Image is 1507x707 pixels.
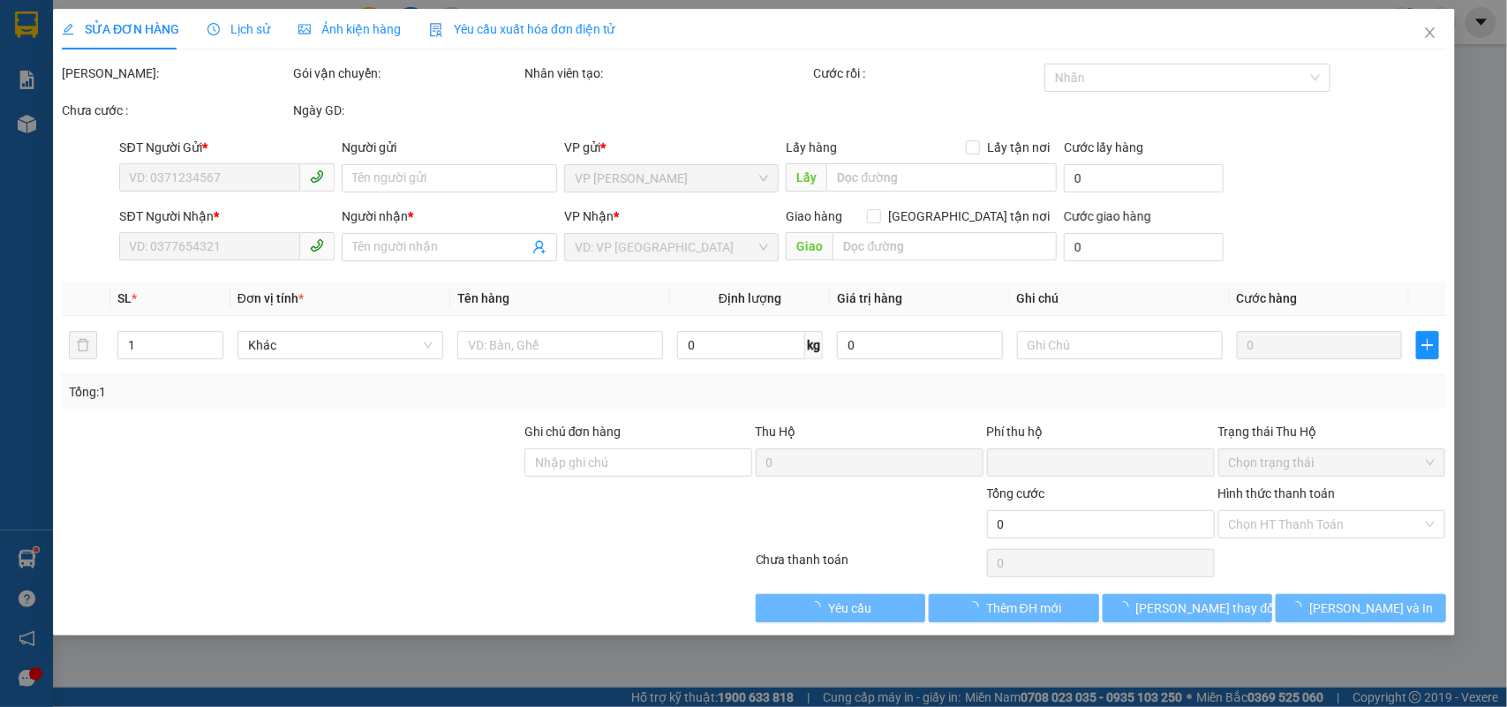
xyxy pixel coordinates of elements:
[298,23,311,35] span: picture
[813,64,1041,83] div: Cước rồi :
[986,486,1044,500] span: Tổng cước
[719,291,781,305] span: Định lượng
[429,23,443,37] img: icon
[62,22,179,36] span: SỬA ĐƠN HÀNG
[929,594,1098,622] button: Thêm ĐH mới
[310,238,324,252] span: phone
[575,165,769,192] span: VP Bảo Hà
[248,332,433,358] span: Khác
[207,22,270,36] span: Lịch sử
[1064,140,1143,154] label: Cước lấy hàng
[881,207,1057,226] span: [GEOGRAPHIC_DATA] tận nơi
[1116,601,1135,613] span: loading
[293,64,521,83] div: Gói vận chuyển:
[532,240,546,254] span: user-add
[1016,331,1222,359] input: Ghi Chú
[1064,233,1224,261] input: Cước giao hàng
[1236,331,1402,359] input: 0
[62,23,74,35] span: edit
[1276,594,1445,622] button: [PERSON_NAME] và In
[1416,331,1438,359] button: plus
[564,209,614,223] span: VP Nhận
[119,207,335,226] div: SĐT Người Nhận
[786,163,826,192] span: Lấy
[986,598,1061,618] span: Thêm ĐH mới
[980,138,1057,157] span: Lấy tận nơi
[1009,282,1229,316] th: Ghi chú
[457,331,663,359] input: VD: Bàn, Ghế
[755,425,795,439] span: Thu Hộ
[1228,449,1435,476] span: Chọn trạng thái
[293,101,521,120] div: Ngày GD:
[786,209,842,223] span: Giao hàng
[342,138,557,157] div: Người gửi
[117,291,132,305] span: SL
[786,232,833,260] span: Giao
[1217,486,1335,500] label: Hình thức thanh toán
[1417,338,1437,352] span: plus
[1217,422,1445,441] div: Trạng thái Thu Hộ
[62,101,290,120] div: Chưa cước :
[429,22,615,36] span: Yêu cầu xuất hóa đơn điện tử
[1309,598,1433,618] span: [PERSON_NAME] và In
[828,598,871,618] span: Yêu cầu
[62,64,290,83] div: [PERSON_NAME]:
[1064,164,1224,192] input: Cước lấy hàng
[310,169,324,184] span: phone
[837,291,902,305] span: Giá trị hàng
[1102,594,1271,622] button: [PERSON_NAME] thay đổi
[805,331,823,359] span: kg
[564,138,780,157] div: VP gửi
[524,64,810,83] div: Nhân viên tạo:
[809,601,828,613] span: loading
[754,550,985,581] div: Chưa thanh toán
[826,163,1057,192] input: Dọc đường
[524,448,752,477] input: Ghi chú đơn hàng
[237,291,304,305] span: Đơn vị tính
[457,291,509,305] span: Tên hàng
[786,140,837,154] span: Lấy hàng
[207,23,220,35] span: clock-circle
[833,232,1057,260] input: Dọc đường
[1290,601,1309,613] span: loading
[69,331,97,359] button: delete
[342,207,557,226] div: Người nhận
[524,425,622,439] label: Ghi chú đơn hàng
[1405,9,1454,58] button: Close
[967,601,986,613] span: loading
[69,382,583,402] div: Tổng: 1
[1422,26,1436,40] span: close
[1236,291,1297,305] span: Cước hàng
[756,594,925,622] button: Yêu cầu
[298,22,401,36] span: Ảnh kiện hàng
[986,422,1214,448] div: Phí thu hộ
[1064,209,1151,223] label: Cước giao hàng
[1135,598,1277,618] span: [PERSON_NAME] thay đổi
[119,138,335,157] div: SĐT Người Gửi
